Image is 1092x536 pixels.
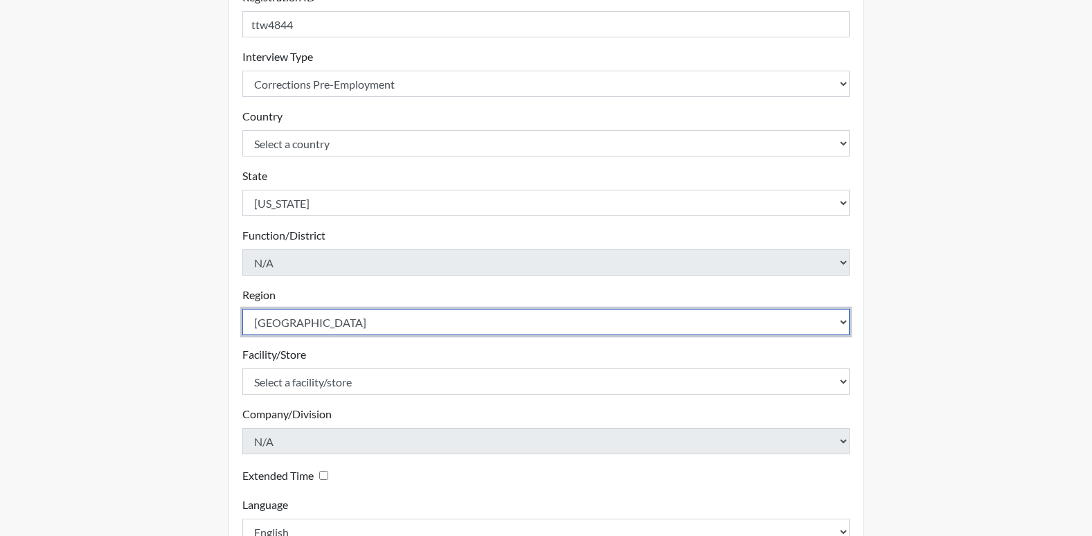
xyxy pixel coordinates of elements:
[242,465,334,485] div: Checking this box will provide the interviewee with an accomodation of extra time to answer each ...
[242,227,325,244] label: Function/District
[242,11,850,37] input: Insert a Registration ID, which needs to be a unique alphanumeric value for each interviewee
[242,168,267,184] label: State
[242,48,313,65] label: Interview Type
[242,497,288,513] label: Language
[242,467,314,484] label: Extended Time
[242,406,332,422] label: Company/Division
[242,108,283,125] label: Country
[242,346,306,363] label: Facility/Store
[242,287,276,303] label: Region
